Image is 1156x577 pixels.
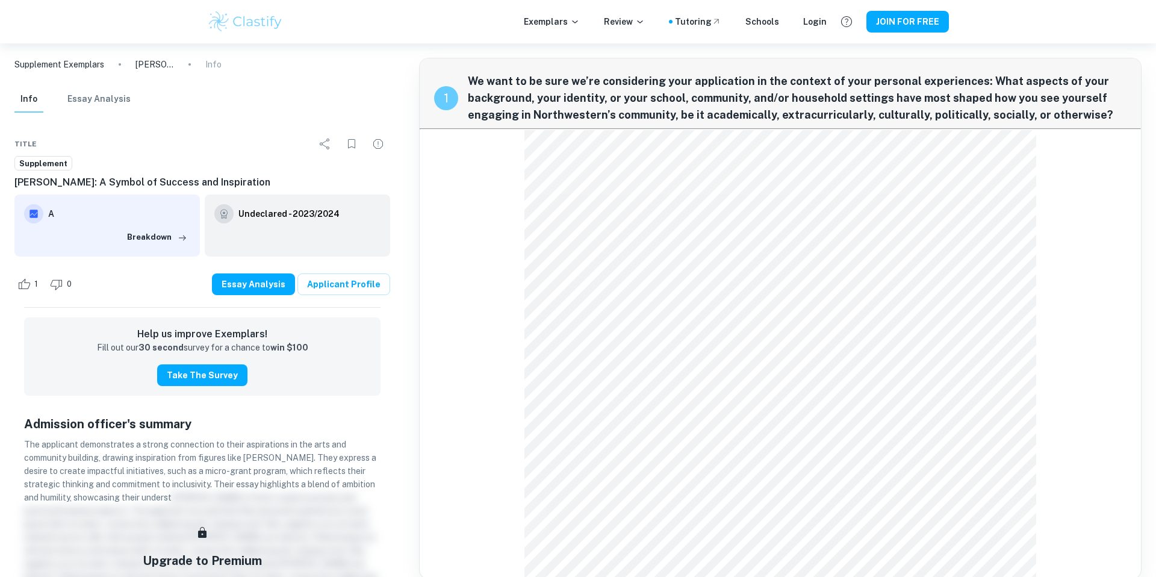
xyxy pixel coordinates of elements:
[143,552,262,570] h5: Upgrade to Premium
[212,273,295,295] button: Essay Analysis
[238,207,340,220] h6: Undeclared - 2023/2024
[14,86,43,113] button: Info
[124,228,190,246] button: Breakdown
[47,275,78,294] div: Dislike
[745,15,779,28] a: Schools
[604,15,645,28] p: Review
[297,273,390,295] a: Applicant Profile
[14,139,37,149] span: Title
[14,275,45,294] div: Like
[138,343,184,352] strong: 30 second
[803,15,827,28] a: Login
[24,415,381,433] h5: Admission officer's summary
[207,10,284,34] img: Clastify logo
[340,132,364,156] div: Bookmark
[434,86,458,110] div: recipe
[24,440,376,502] span: The applicant demonstrates a strong connection to their aspirations in the arts and community bui...
[157,364,247,386] button: Take the Survey
[675,15,721,28] a: Tutoring
[14,175,390,190] h6: [PERSON_NAME]: A Symbol of Success and Inspiration
[48,207,190,220] h6: A
[205,58,222,71] p: Info
[15,158,72,170] span: Supplement
[97,342,308,355] p: Fill out our survey for a chance to
[14,58,104,71] a: Supplement Exemplars
[60,278,78,290] span: 0
[866,11,949,33] button: JOIN FOR FREE
[238,204,340,223] a: Undeclared - 2023/2024
[270,343,308,352] strong: win $100
[366,132,390,156] div: Report issue
[524,15,580,28] p: Exemplars
[28,278,45,290] span: 1
[14,156,72,171] a: Supplement
[67,86,131,113] button: Essay Analysis
[313,132,337,156] div: Share
[135,58,174,71] p: [PERSON_NAME]: A Symbol of Success and Inspiration
[34,327,371,342] h6: Help us improve Exemplars!
[836,11,857,32] button: Help and Feedback
[468,73,1126,123] span: We want to be sure we’re considering your application in the context of your personal experiences...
